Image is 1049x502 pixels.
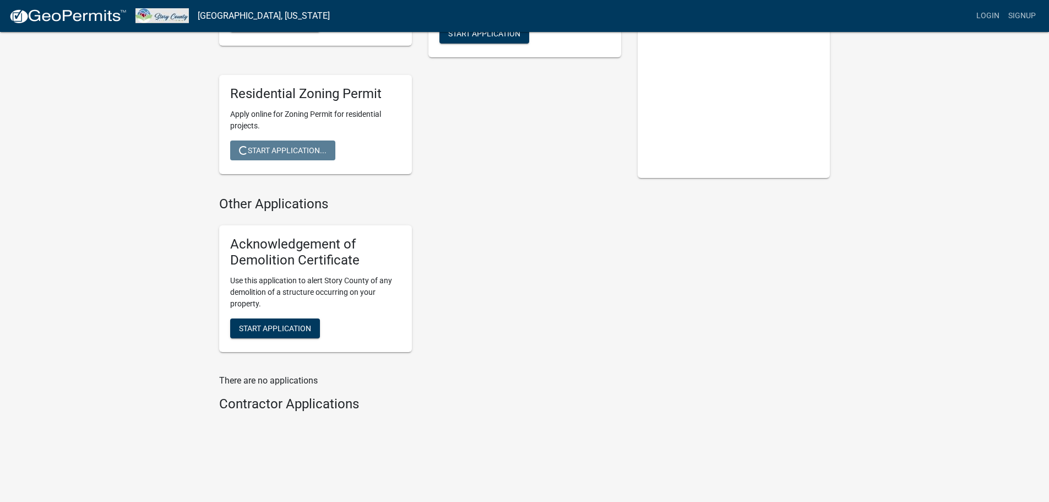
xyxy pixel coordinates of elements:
[219,196,621,212] h4: Other Applications
[439,24,529,44] button: Start Application
[230,86,401,102] h5: Residential Zoning Permit
[230,109,401,132] p: Apply online for Zoning Permit for residential projects.
[230,236,401,268] h5: Acknowledgement of Demolition Certificate
[219,396,621,417] wm-workflow-list-section: Contractor Applications
[1004,6,1040,26] a: Signup
[230,275,401,310] p: Use this application to alert Story County of any demolition of a structure occurring on your pro...
[239,323,311,332] span: Start Application
[198,7,330,25] a: [GEOGRAPHIC_DATA], [US_STATE]
[219,196,621,360] wm-workflow-list-section: Other Applications
[219,374,621,387] p: There are no applications
[135,8,189,23] img: Story County, Iowa
[219,396,621,412] h4: Contractor Applications
[230,319,320,338] button: Start Application
[230,141,335,160] button: Start Application...
[239,146,327,155] span: Start Application...
[972,6,1004,26] a: Login
[448,29,520,38] span: Start Application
